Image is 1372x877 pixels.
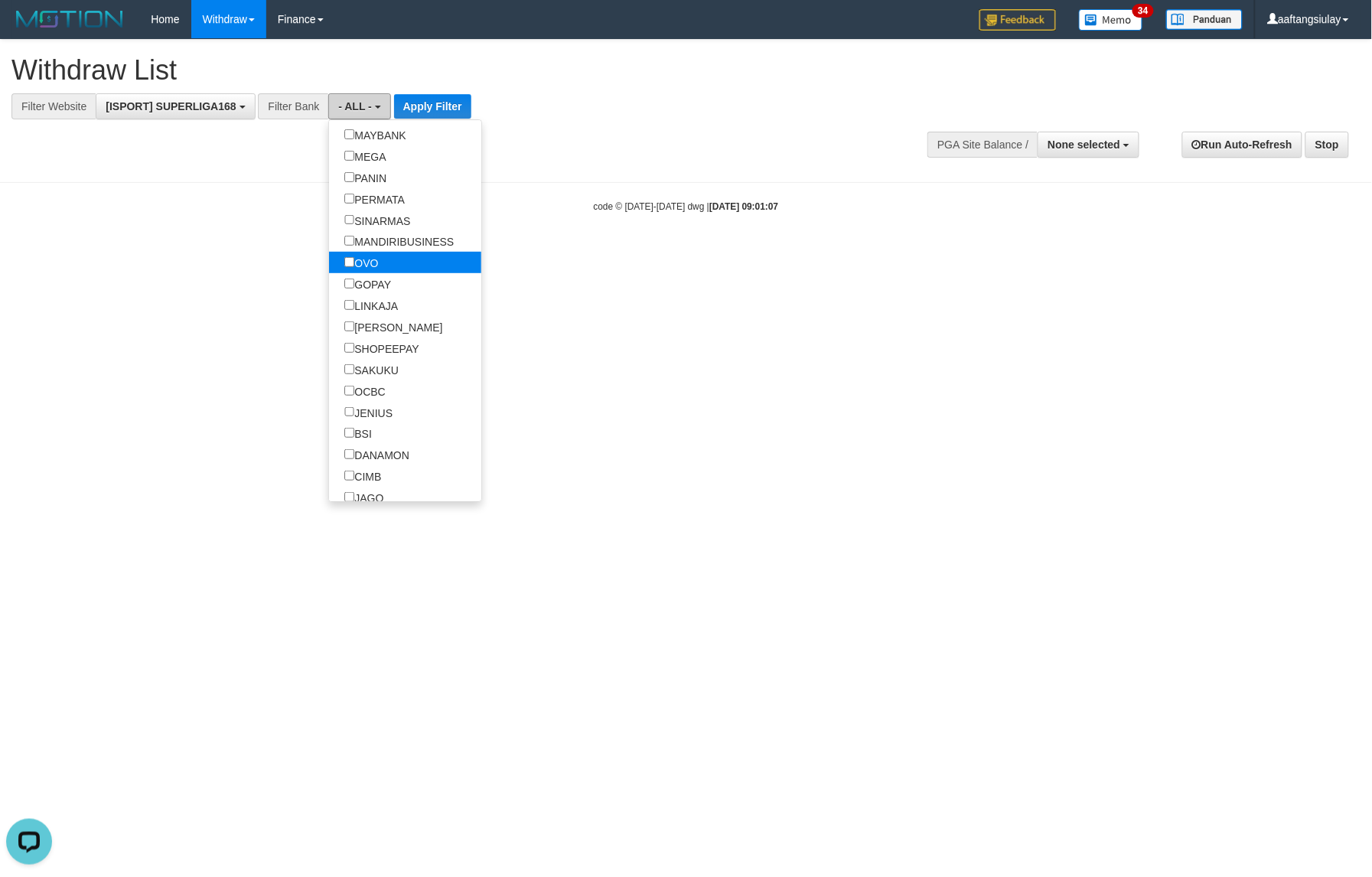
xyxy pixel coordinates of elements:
input: MAYBANK [344,129,354,139]
label: OCBC [329,380,400,402]
img: Feedback.jpg [979,9,1056,31]
img: MOTION_logo.png [11,8,128,31]
span: [ISPORT] SUPERLIGA168 [106,100,236,112]
input: LINKAJA [344,300,354,310]
input: GOPAY [344,279,354,289]
span: 34 [1132,4,1153,18]
label: JAGO [329,487,399,508]
input: JAGO [344,492,354,502]
input: OVO [344,257,354,267]
span: None selected [1048,139,1120,151]
label: MANDIRIBUSINESS [329,230,469,252]
label: BSI [329,422,386,444]
input: BSI [344,428,354,438]
h1: Withdraw List [11,55,899,86]
input: CIMB [344,471,354,481]
button: Apply Filter [394,94,471,119]
label: OVO [329,252,393,273]
button: None selected [1038,132,1139,158]
input: OCBC [344,386,354,396]
input: DANAMON [344,449,354,459]
input: MEGA [344,151,354,161]
input: SAKUKU [344,364,354,374]
img: Button%20Memo.svg [1079,9,1143,31]
input: SHOPEEPAY [344,343,354,353]
label: [PERSON_NAME] [329,316,458,337]
input: [PERSON_NAME] [344,321,354,331]
div: PGA Site Balance / [927,132,1038,158]
label: LINKAJA [329,295,413,316]
input: JENIUS [344,407,354,417]
input: PANIN [344,172,354,182]
label: MAYBANK [329,124,421,145]
img: panduan.png [1166,9,1243,30]
div: Filter Website [11,93,96,119]
label: JENIUS [329,402,408,423]
strong: [DATE] 09:01:07 [709,201,778,212]
label: PANIN [329,167,402,188]
span: - ALL - [338,100,372,112]
button: Open LiveChat chat widget [6,6,52,52]
label: SHOPEEPAY [329,337,434,359]
label: GOPAY [329,273,406,295]
label: CIMB [329,465,396,487]
label: PERMATA [329,188,420,210]
small: code © [DATE]-[DATE] dwg | [594,201,779,212]
input: SINARMAS [344,215,354,225]
a: Run Auto-Refresh [1182,132,1302,158]
label: MEGA [329,145,401,167]
label: DANAMON [329,444,424,465]
label: SAKUKU [329,359,413,380]
label: SINARMAS [329,210,425,231]
input: MANDIRIBUSINESS [344,236,354,246]
button: - ALL - [328,93,390,119]
button: [ISPORT] SUPERLIGA168 [96,93,255,119]
a: Stop [1305,132,1349,158]
div: Filter Bank [258,93,328,119]
input: PERMATA [344,194,354,204]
